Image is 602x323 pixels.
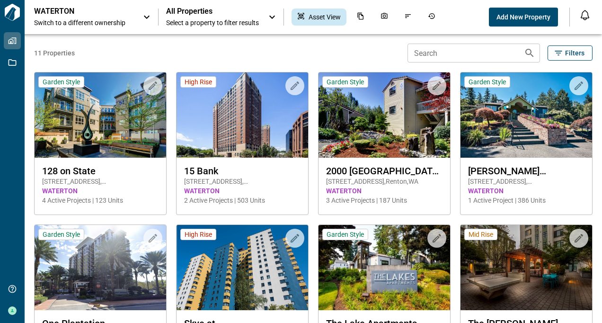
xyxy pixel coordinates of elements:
button: Add New Property [489,8,558,27]
div: Photos [375,9,394,26]
span: Filters [565,48,584,58]
span: Add New Property [496,12,550,22]
span: Garden Style [43,230,80,239]
span: 1 Active Project | 386 Units [468,196,584,205]
img: property-asset [177,72,308,158]
span: High Rise [185,78,212,86]
span: Select a property to filter results [166,18,259,27]
span: 2 Active Projects | 503 Units [184,196,301,205]
img: property-asset [460,72,592,158]
span: [STREET_ADDRESS] , [PERSON_NAME] , WA [468,177,584,186]
span: 128 on State [42,165,159,177]
span: 3 Active Projects | 187 Units [326,196,443,205]
span: 11 Properties [34,48,404,58]
div: Job History [422,9,441,26]
img: property-asset [319,225,450,310]
span: Asset View [309,12,341,22]
span: Garden Style [327,230,364,239]
span: Switch to a different ownership [34,18,133,27]
img: property-asset [35,225,166,310]
span: WATERTON [468,186,584,196]
span: WATERTON [184,186,301,196]
img: property-asset [35,72,166,158]
span: [STREET_ADDRESS] , [PERSON_NAME] , WA [42,177,159,186]
div: Issues & Info [398,9,417,26]
span: High Rise [185,230,212,239]
span: 4 Active Projects | 123 Units [42,196,159,205]
span: Garden Style [469,78,506,86]
div: Asset View [292,9,346,26]
button: Filters [548,45,593,61]
span: 15 Bank [184,165,301,177]
span: [STREET_ADDRESS] , [GEOGRAPHIC_DATA] , NY [184,177,301,186]
div: Documents [351,9,370,26]
img: property-asset [460,225,592,310]
span: All Properties [166,7,259,16]
span: Garden Style [43,78,80,86]
img: property-asset [319,72,450,158]
span: 2000 [GEOGRAPHIC_DATA][US_STATE] Apartments [326,165,443,177]
button: Open notification feed [577,8,593,23]
span: Mid Rise [469,230,493,239]
img: property-asset [177,225,308,310]
span: [STREET_ADDRESS] , Renton , WA [326,177,443,186]
span: [PERSON_NAME] Apartment Homes [468,165,584,177]
span: Garden Style [327,78,364,86]
button: Search properties [520,44,539,63]
span: WATERTON [326,186,443,196]
p: WATERTON [34,7,119,16]
span: WATERTON [42,186,159,196]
